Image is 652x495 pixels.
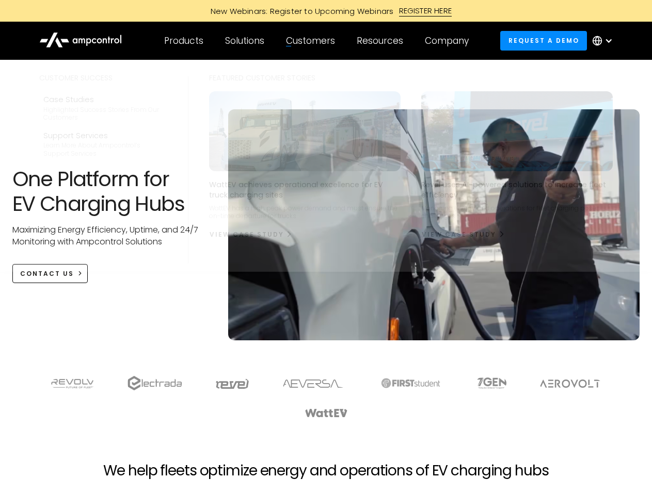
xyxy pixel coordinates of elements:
p: Managing energy and operations for fleet charging poses challenges [421,204,613,220]
a: New Webinars: Register to Upcoming WebinarsREGISTER HERE [94,5,559,16]
p: WattEV achieves operational excellence for EV truck charging sites [209,179,401,200]
div: CONTACT US [20,269,74,278]
div: Products [164,35,203,46]
div: Highlighted success stories From Our Customers [43,106,163,122]
p: Revel uses AI-powered solutions to increase fleet efficiency [421,179,613,200]
div: Solutions [225,35,264,46]
div: New Webinars: Register to Upcoming Webinars [200,6,399,16]
a: View Case Study [209,226,293,243]
div: Resources [357,35,403,46]
div: Customers [286,35,335,46]
h2: We help fleets optimize energy and operations of EV charging hubs [103,462,548,480]
a: View Case Study [421,226,505,243]
div: View Case Study [422,230,496,239]
a: Case StudiesHighlighted success stories From Our Customers [39,90,167,126]
div: Customer success [39,72,167,84]
div: REGISTER HERE [399,5,452,16]
div: Case Studies [43,94,163,105]
a: Request a demo [500,31,587,50]
div: Company [425,35,469,46]
div: Support Services [43,130,163,141]
a: Support ServicesLearn more about Ampcontrol’s support services [39,126,167,162]
p: WattEV has a high peak power demand and must ensure the on-time departure for trucks [209,204,401,220]
img: electrada logo [128,376,182,390]
a: CONTACT US [12,264,88,283]
div: Learn more about Ampcontrol’s support services [43,141,163,157]
img: Aerovolt Logo [539,379,601,388]
div: View Case Study [210,230,284,239]
img: WattEV logo [305,409,348,417]
div: Featured Customer Stories [209,72,613,84]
